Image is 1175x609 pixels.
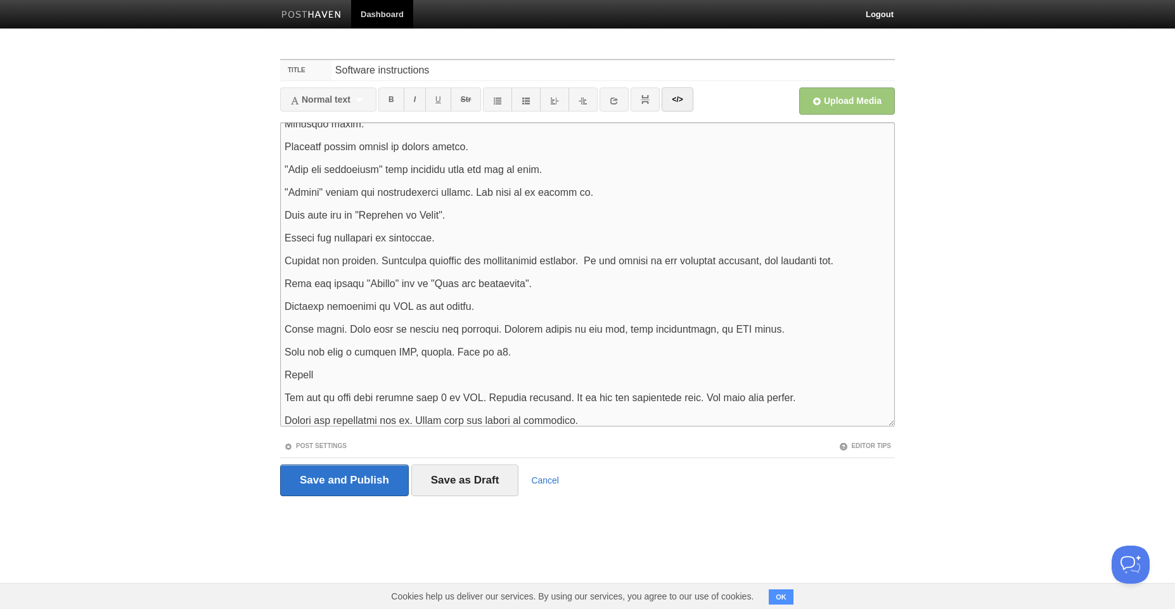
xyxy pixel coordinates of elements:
[411,465,519,496] input: Save as Draft
[531,475,559,485] a: Cancel
[641,95,650,104] img: pagebreak-icon.png
[425,87,451,112] a: U
[284,442,347,449] a: Post Settings
[378,584,766,609] span: Cookies help us deliver our services. By using our services, you agree to our use of cookies.
[451,87,482,112] a: Str
[280,465,409,496] input: Save and Publish
[378,87,404,112] a: B
[1112,546,1150,584] iframe: Help Scout Beacon - Open
[404,87,426,112] a: I
[769,589,793,605] button: OK
[839,442,891,449] a: Editor Tips
[461,95,472,104] del: Str
[662,87,693,112] a: </>
[281,11,342,20] img: Posthaven-bar
[280,60,331,80] label: Title
[290,94,350,105] span: Normal text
